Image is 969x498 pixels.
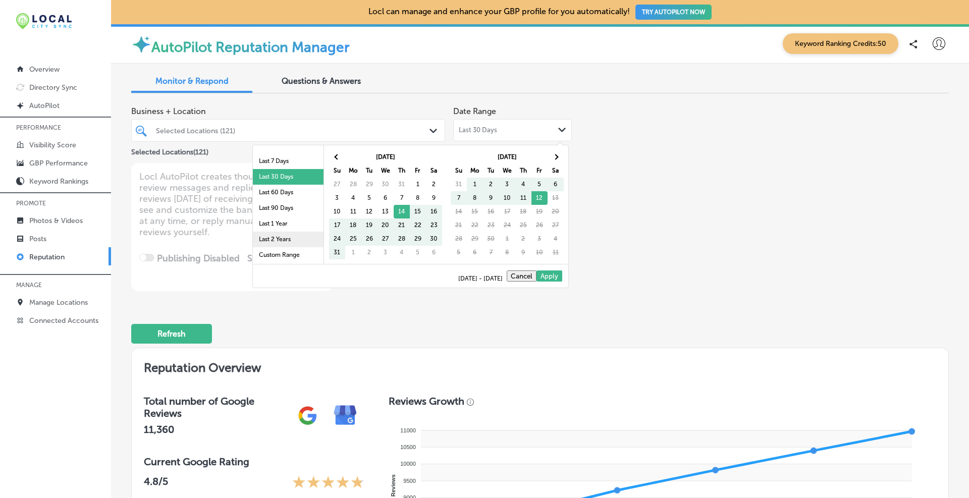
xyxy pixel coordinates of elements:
td: 2 [426,178,442,191]
th: Mo [467,164,483,178]
td: 14 [451,205,467,218]
td: 5 [451,246,467,259]
tspan: 10000 [401,461,416,467]
span: Questions & Answers [282,76,361,86]
th: Th [394,164,410,178]
td: 30 [378,178,394,191]
li: Last 7 Days [253,153,324,169]
td: 7 [483,246,499,259]
th: Fr [410,164,426,178]
td: 10 [531,246,548,259]
p: Posts [29,235,46,243]
td: 1 [345,246,361,259]
td: 30 [483,232,499,246]
td: 15 [467,205,483,218]
h2: Reputation Overview [132,348,948,383]
p: Manage Locations [29,298,88,307]
td: 27 [548,218,564,232]
td: 10 [499,191,515,205]
li: Custom Range [253,247,324,263]
td: 13 [548,191,564,205]
p: AutoPilot [29,101,60,110]
td: 12 [531,191,548,205]
td: 5 [410,246,426,259]
tspan: 9500 [404,478,416,484]
td: 28 [394,232,410,246]
tspan: 10500 [401,444,416,450]
td: 2 [483,178,499,191]
td: 18 [515,205,531,218]
td: 3 [329,191,345,205]
p: GBP Performance [29,159,88,168]
td: 28 [345,178,361,191]
span: Keyword Ranking Credits: 50 [783,33,898,54]
td: 22 [467,218,483,232]
th: Su [329,164,345,178]
td: 3 [499,178,515,191]
div: Selected Locations (121) [156,126,430,135]
td: 21 [451,218,467,232]
td: 24 [329,232,345,246]
td: 19 [531,205,548,218]
td: 24 [499,218,515,232]
td: 11 [345,205,361,218]
td: 30 [426,232,442,246]
th: [DATE] [467,150,548,164]
th: We [378,164,394,178]
td: 11 [515,191,531,205]
button: Apply [536,270,562,282]
td: 23 [483,218,499,232]
td: 2 [361,246,378,259]
td: 8 [499,246,515,259]
p: Photos & Videos [29,216,83,225]
td: 2 [515,232,531,246]
td: 13 [378,205,394,218]
td: 12 [361,205,378,218]
p: Selected Locations ( 121 ) [131,144,208,156]
td: 15 [410,205,426,218]
th: Fr [531,164,548,178]
td: 9 [426,191,442,205]
p: Visibility Score [29,141,76,149]
th: Sa [548,164,564,178]
td: 31 [394,178,410,191]
span: [DATE] - [DATE] [458,275,507,282]
button: Refresh [131,324,212,344]
td: 26 [531,218,548,232]
td: 16 [483,205,499,218]
h3: Total number of Google Reviews [144,395,289,419]
td: 20 [378,218,394,232]
td: 11 [548,246,564,259]
td: 9 [515,246,531,259]
td: 29 [361,178,378,191]
td: 28 [451,232,467,246]
td: 5 [531,178,548,191]
span: Business + Location [131,106,445,116]
th: Su [451,164,467,178]
label: AutoPilot Reputation Manager [151,39,350,56]
label: Date Range [453,106,496,116]
p: Keyword Rankings [29,177,88,186]
td: 6 [378,191,394,205]
td: 4 [394,246,410,259]
td: 29 [410,232,426,246]
td: 3 [378,246,394,259]
td: 1 [499,232,515,246]
td: 10 [329,205,345,218]
td: 17 [499,205,515,218]
li: Last 1 Year [253,216,324,232]
td: 31 [451,178,467,191]
td: 27 [329,178,345,191]
img: autopilot-icon [131,34,151,54]
div: 4.8 Stars [292,475,364,491]
span: Monitor & Respond [155,76,229,86]
h3: Current Google Rating [144,456,364,468]
td: 3 [531,232,548,246]
td: 9 [483,191,499,205]
th: Mo [345,164,361,178]
td: 6 [426,246,442,259]
td: 18 [345,218,361,232]
td: 26 [361,232,378,246]
p: Directory Sync [29,83,77,92]
button: Cancel [507,270,536,282]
